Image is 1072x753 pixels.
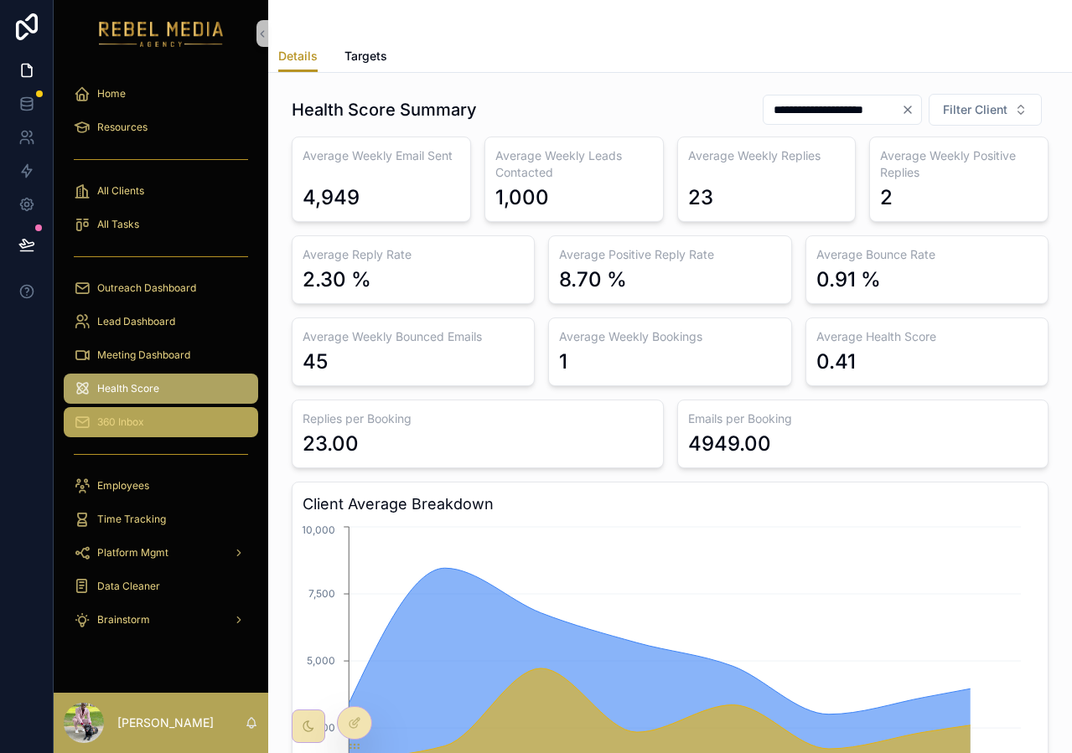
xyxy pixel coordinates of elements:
span: Details [278,48,318,64]
div: 0.41 [816,348,856,375]
a: Lead Dashboard [64,307,258,337]
h3: Average Weekly Bounced Emails [303,328,524,345]
div: scrollable content [54,67,268,657]
div: 45 [303,348,328,375]
a: Resources [64,112,258,142]
h3: Average Health Score [816,328,1038,345]
button: Clear [901,103,921,116]
span: Platform Mgmt [97,546,168,560]
span: Employees [97,479,149,493]
h3: Replies per Booking [303,410,653,427]
h1: Health Score Summary [292,98,477,121]
h3: Average Reply Rate [303,246,524,263]
p: [PERSON_NAME] [117,714,214,731]
tspan: 5,000 [307,654,335,667]
span: Health Score [97,382,159,395]
a: Targets [344,41,387,75]
a: Brainstorm [64,605,258,635]
span: Home [97,87,126,101]
div: 0.91 % [816,266,881,293]
a: Meeting Dashboard [64,340,258,370]
div: 1 [559,348,567,375]
div: 8.70 % [559,266,627,293]
span: Data Cleaner [97,580,160,593]
h3: Emails per Booking [688,410,1038,427]
a: Time Tracking [64,504,258,534]
span: Resources [97,121,148,134]
h3: Average Positive Reply Rate [559,246,780,263]
span: Time Tracking [97,513,166,526]
button: Select Button [929,94,1042,126]
span: All Clients [97,184,144,198]
tspan: 10,000 [302,523,335,536]
img: App logo [99,20,224,47]
span: Meeting Dashboard [97,348,190,362]
span: 360 Inbox [97,415,144,429]
div: 2 [880,184,893,211]
tspan: 7,500 [308,587,335,600]
div: 23 [688,184,713,211]
a: All Tasks [64,209,258,240]
h3: Average Weekly Replies [688,147,846,164]
span: Filter Client [943,101,1007,118]
a: Home [64,79,258,109]
div: 4949.00 [688,431,771,457]
div: 1,000 [495,184,549,211]
a: Outreach Dashboard [64,273,258,303]
span: Outreach Dashboard [97,281,196,295]
div: 23.00 [303,431,359,457]
a: Platform Mgmt [64,538,258,568]
span: Targets [344,48,387,64]
h3: Average Weekly Positive Replies [880,147,1038,181]
span: Lead Dashboard [97,315,175,328]
a: Employees [64,471,258,501]
div: 4,949 [303,184,360,211]
div: 2.30 % [303,266,371,293]
a: Details [278,41,318,73]
span: All Tasks [97,218,139,231]
h3: Average Bounce Rate [816,246,1038,263]
a: All Clients [64,176,258,206]
h3: Average Weekly Email Sent [303,147,460,164]
h3: Average Weekly Leads Contacted [495,147,653,181]
h3: Client Average Breakdown [303,493,1038,516]
span: Brainstorm [97,613,150,627]
h3: Average Weekly Bookings [559,328,780,345]
a: 360 Inbox [64,407,258,437]
a: Data Cleaner [64,571,258,601]
a: Health Score [64,374,258,404]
